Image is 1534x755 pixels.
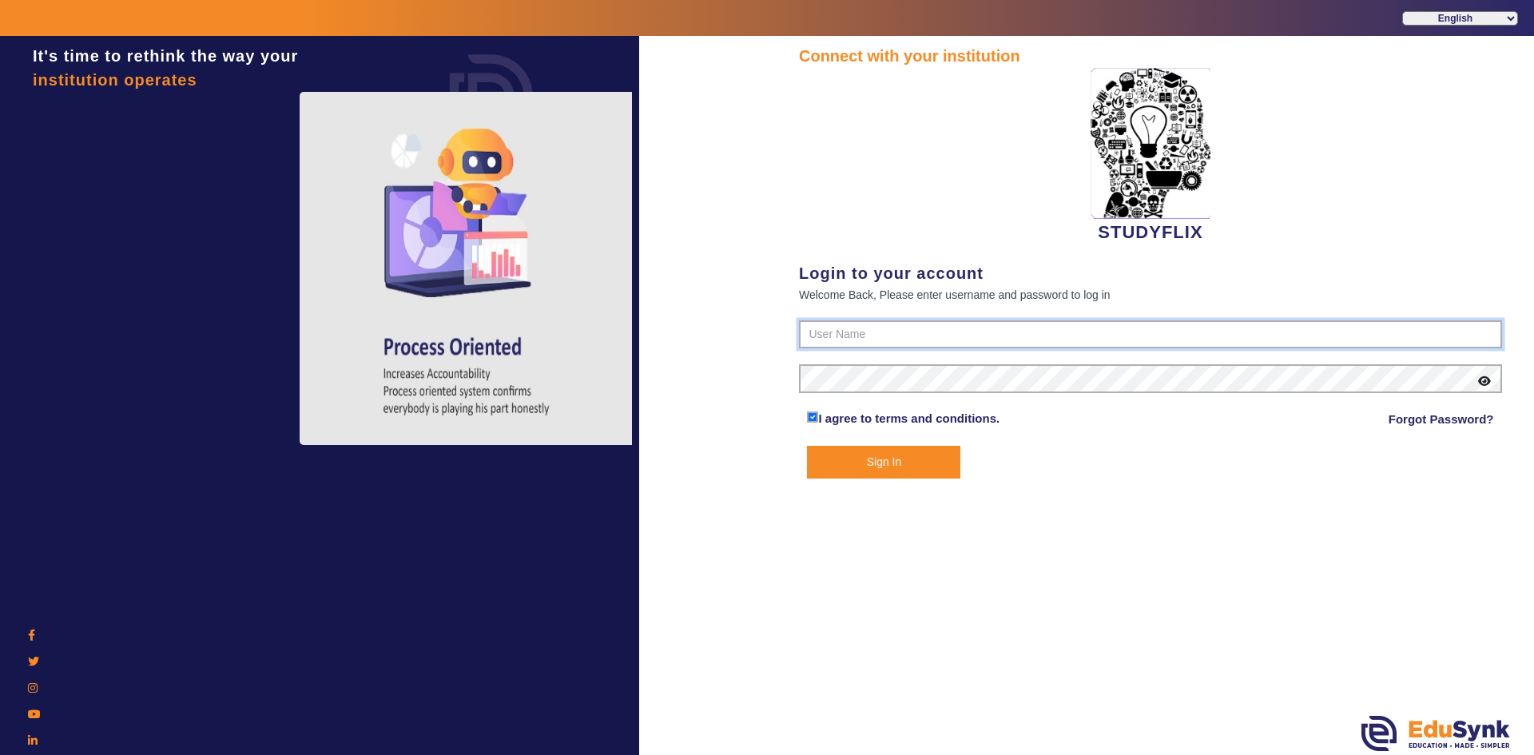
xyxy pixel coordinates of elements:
span: It's time to rethink the way your [33,47,298,65]
div: Login to your account [799,261,1502,285]
a: I agree to terms and conditions. [818,411,999,425]
img: login.png [431,36,551,156]
img: edusynk.png [1361,716,1510,751]
div: STUDYFLIX [799,68,1502,245]
div: Connect with your institution [799,44,1502,68]
span: institution operates [33,71,197,89]
button: Sign In [807,446,960,479]
a: Forgot Password? [1389,410,1494,429]
img: login4.png [300,92,635,445]
div: Welcome Back, Please enter username and password to log in [799,285,1502,304]
img: 2da83ddf-6089-4dce-a9e2-416746467bdd [1091,68,1210,219]
input: User Name [799,320,1502,349]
